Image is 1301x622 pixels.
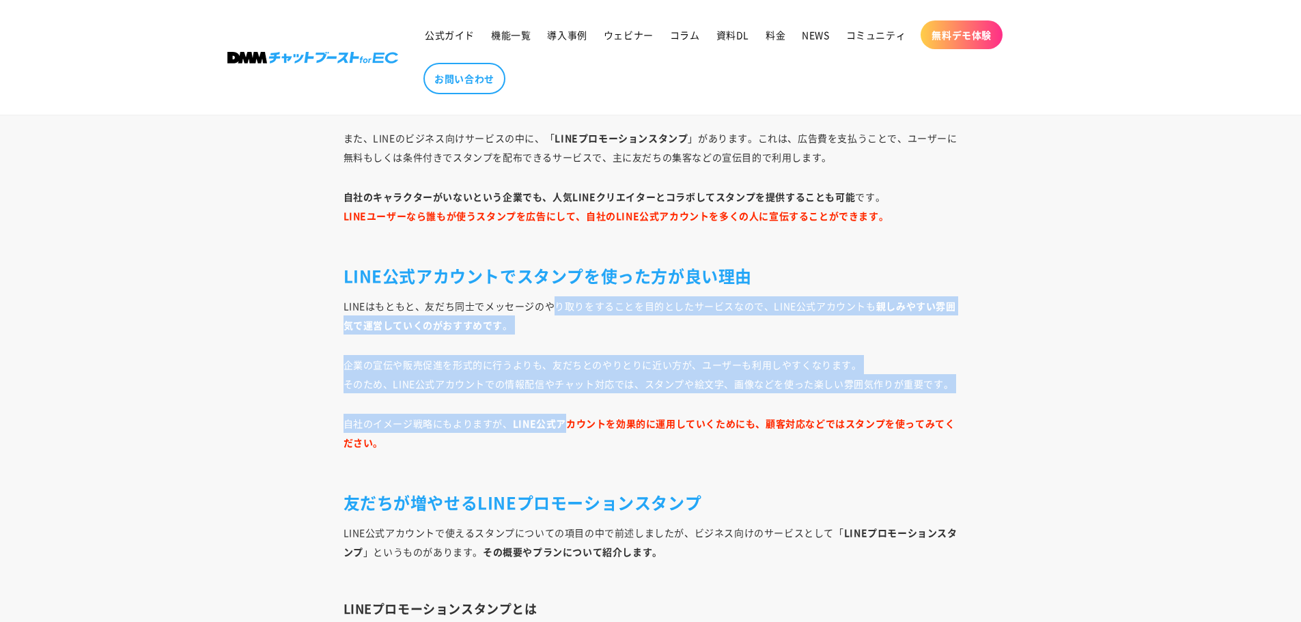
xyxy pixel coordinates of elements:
[344,296,958,335] p: LINEはもともと、友だち同士でメッセージのやり取りをすることを目的としたサービスなので、LINE公式アカウントも
[227,52,398,63] img: 株式会社DMM Boost
[491,29,531,41] span: 機能一覧
[483,545,662,559] strong: その概要やプランについて紹介します。
[757,20,794,49] a: 料金
[344,601,958,617] h3: LINEプロモーションスタンプとは
[344,265,958,286] h2: LINE公式アカウントでスタンプを使った方が良い理由
[423,63,505,94] a: お問い合わせ
[434,72,494,85] span: お問い合わせ
[596,20,662,49] a: ウェビナー
[344,190,856,203] strong: 自社のキャラクターがいないという企業でも、人気LINEクリエイターとコラボしてスタンプを提供することも可能
[417,20,483,49] a: 公式ガイド
[932,29,992,41] span: 無料デモ体験
[344,209,889,223] strong: LINEユーザーなら誰もが使うスタンプを広告にして、自社のLINE公式アカウントを多くの人に宣伝することができます。
[662,20,708,49] a: コラム
[344,355,958,393] p: 企業の宣伝や販売促進を形式的に行うよりも、友だちとのやりとりに近い方が、ユーザーも利用しやすくなります。 そのため、LINE公式アカウントでの情報配信やチャット対応では、スタンプや絵文字、画像な...
[794,20,837,49] a: NEWS
[344,492,958,513] h2: 友だちが増やせるLINEプロモーションスタンプ
[539,20,595,49] a: 導入事例
[838,20,914,49] a: コミュニティ
[766,29,785,41] span: 料金
[344,187,958,244] p: です。
[344,128,958,167] p: また、LINEのビジネス向けサービスの中に、「 」があります。これは、広告費を支払うことで、ユーザーに無料もしくは条件付きでスタンプを配布できるサービスで、主に友だちの集客などの宣伝目的で利用します。
[344,414,958,471] p: 自社のイメージ戦略にもよりますが、
[716,29,749,41] span: 資料DL
[555,131,688,145] strong: LINEプロモーションスタンプ
[802,29,829,41] span: NEWS
[344,523,958,580] p: LINE公式アカウントで使えるスタンプについての項目の中で前述しましたが、ビジネス向けのサービスとして「 」というものがあります。
[604,29,654,41] span: ウェビナー
[483,20,539,49] a: 機能一覧
[344,416,955,449] strong: LINE公式アカウントを効果的に運用していくためにも、顧客対応などではスタンプを使ってみてください。
[670,29,700,41] span: コラム
[708,20,757,49] a: 資料DL
[846,29,906,41] span: コミュニティ
[547,29,587,41] span: 導入事例
[425,29,475,41] span: 公式ガイド
[921,20,1003,49] a: 無料デモ体験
